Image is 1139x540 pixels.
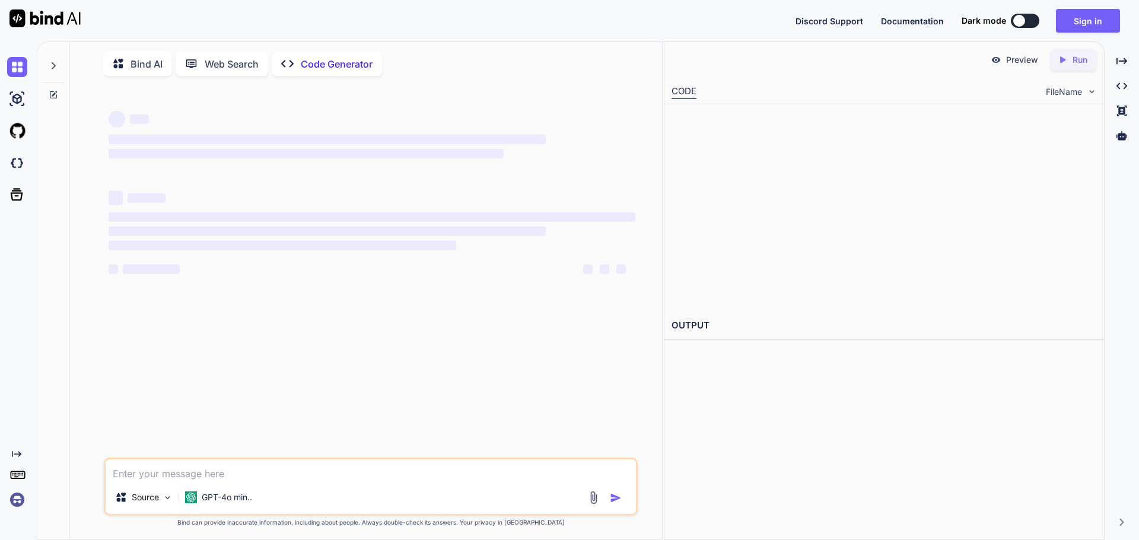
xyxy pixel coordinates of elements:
span: ‌ [109,241,456,250]
img: githubLight [7,121,27,141]
img: attachment [587,491,600,504]
span: ‌ [109,135,546,144]
button: Discord Support [796,15,863,27]
span: ‌ [109,264,118,274]
img: GPT-4o mini [185,491,197,503]
span: ‌ [583,264,593,274]
span: ‌ [109,212,635,222]
span: ‌ [130,114,149,124]
span: ‌ [128,193,166,203]
img: preview [991,55,1001,65]
p: Web Search [205,57,259,71]
p: Source [132,491,159,503]
p: GPT-4o min.. [202,491,252,503]
img: darkCloudIdeIcon [7,153,27,173]
h2: OUTPUT [664,312,1104,340]
img: chevron down [1087,87,1097,97]
span: ‌ [109,191,123,205]
img: Pick Models [163,493,173,503]
span: Dark mode [962,15,1006,27]
span: FileName [1046,86,1082,98]
div: CODE [672,85,696,99]
button: Sign in [1056,9,1120,33]
span: Documentation [881,16,944,26]
p: Bind AI [131,57,163,71]
p: Preview [1006,54,1038,66]
img: signin [7,490,27,510]
img: ai-studio [7,89,27,109]
span: ‌ [109,111,125,127]
p: Run [1073,54,1087,66]
span: ‌ [123,264,180,274]
span: ‌ [109,149,504,158]
img: Bind AI [9,9,81,27]
span: ‌ [109,226,546,236]
span: ‌ [616,264,626,274]
p: Bind can provide inaccurate information, including about people. Always double-check its answers.... [104,518,638,527]
p: Code Generator [301,57,373,71]
img: icon [610,492,622,504]
span: ‌ [600,264,609,274]
button: Documentation [881,15,944,27]
img: chat [7,57,27,77]
span: Discord Support [796,16,863,26]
